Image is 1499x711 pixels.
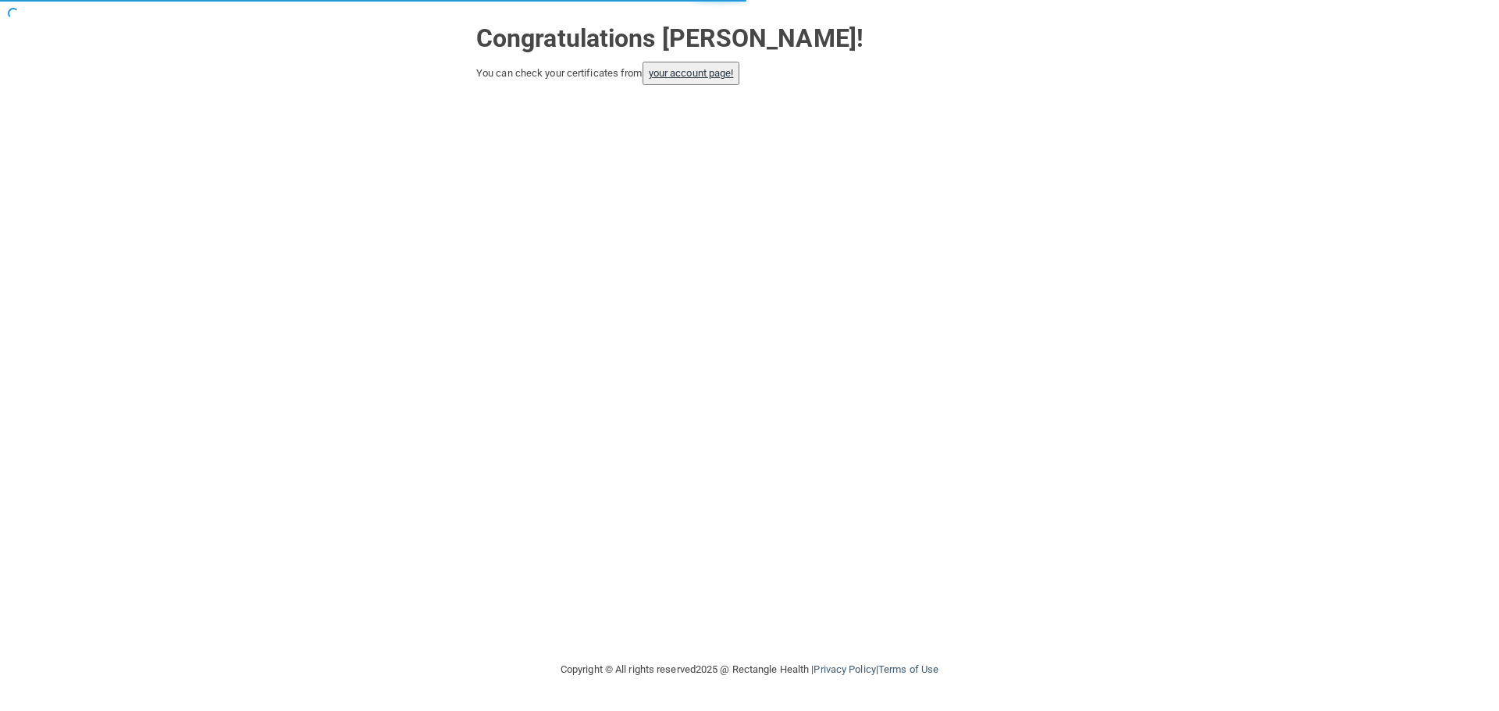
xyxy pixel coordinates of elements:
[649,67,734,79] a: your account page!
[878,663,938,675] a: Terms of Use
[465,645,1034,695] div: Copyright © All rights reserved 2025 @ Rectangle Health | |
[476,23,863,53] strong: Congratulations [PERSON_NAME]!
[643,62,740,85] button: your account page!
[814,663,875,675] a: Privacy Policy
[476,62,1023,85] div: You can check your certificates from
